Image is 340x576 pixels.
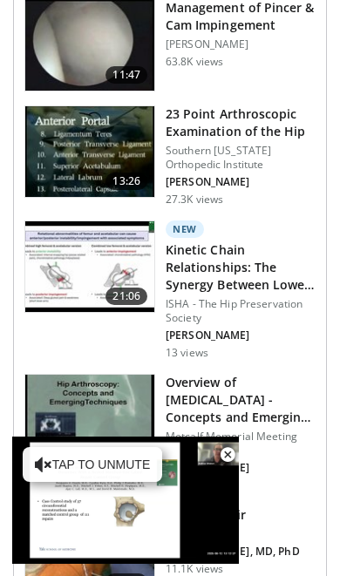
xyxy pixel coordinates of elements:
p: [PERSON_NAME] [166,329,316,342]
p: 63.8K views [166,55,223,69]
p: New [166,220,204,238]
span: 21:06 [105,288,147,305]
span: 13:26 [105,173,147,190]
h3: Overview of [MEDICAL_DATA] - Concepts and Emerging Techniques [166,374,316,426]
img: 32a4bfa3-d390-487e-829c-9985ff2db92b.150x105_q85_crop-smart_upscale.jpg [25,221,154,312]
span: 11:47 [105,66,147,84]
p: [PERSON_NAME] [166,175,316,189]
p: [PERSON_NAME] [166,37,316,51]
p: Metcalf Memorial Meeting 2009 [166,430,316,457]
p: 13 views [166,346,208,360]
p: [PERSON_NAME] [166,461,316,475]
img: oa8B-rsjN5HfbTbX4xMDoxOjBrO-I4W8.150x105_q85_crop-smart_upscale.jpg [25,106,154,197]
p: 11.1K views [166,562,223,576]
a: 21:06 New Kinetic Chain Relationships: The Synergy Between Lower Extremity Joi… ISHA - The Hip Pr... [24,220,316,360]
p: 27.3K views [166,193,223,207]
p: Southern [US_STATE] Orthopedic Institute [166,144,316,172]
img: 678363_3.png.150x105_q85_crop-smart_upscale.jpg [25,375,154,465]
button: Tap to unmute [23,447,162,482]
a: 62:54 Overview of [MEDICAL_DATA] - Concepts and Emerging Techniques Metcalf Memorial Meeting 2009... [24,374,316,492]
p: ISHA - The Hip Preservation Society [166,297,316,325]
video-js: Video Player [12,437,239,564]
button: Close [210,437,245,473]
a: 13:26 23 Point Arthroscopic Examination of the Hip Southern [US_STATE] Orthopedic Institute [PERS... [24,105,316,207]
h3: Kinetic Chain Relationships: The Synergy Between Lower Extremity Joi… [166,241,316,294]
h3: 23 Point Arthroscopic Examination of the Hip [166,105,316,140]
